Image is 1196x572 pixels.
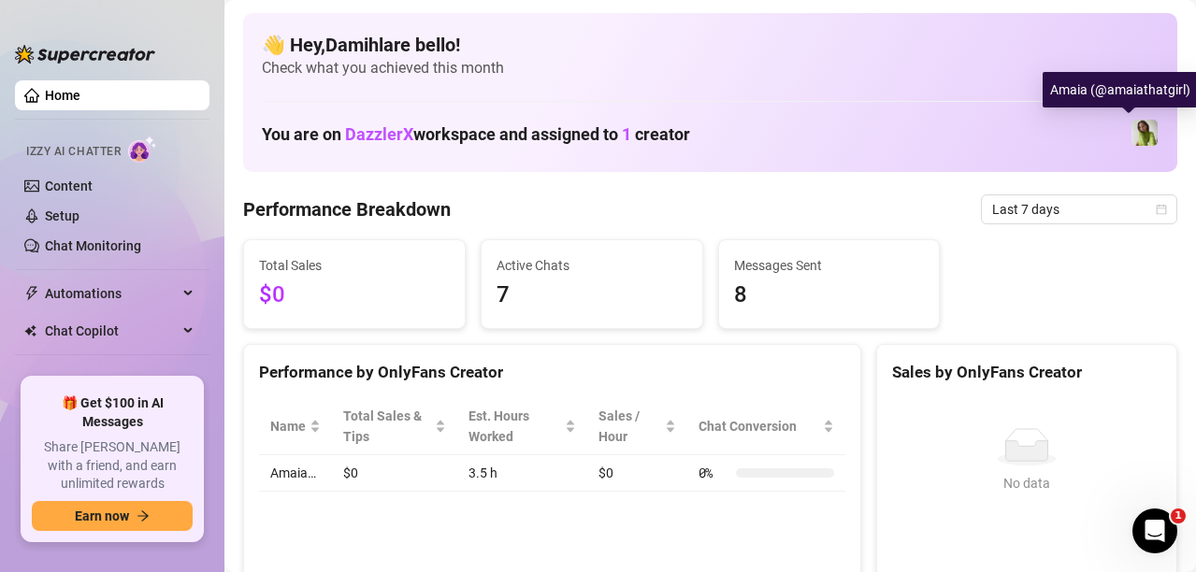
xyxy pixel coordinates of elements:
td: $0 [587,455,687,492]
span: Sales / Hour [598,406,661,447]
img: AI Chatter [128,136,157,163]
a: Content [45,179,93,193]
span: Total Sales & Tips [343,406,431,447]
th: Total Sales & Tips [332,398,457,455]
span: Share [PERSON_NAME] with a friend, and earn unlimited rewards [32,438,193,493]
span: arrow-right [137,509,150,522]
span: Total Sales [259,255,450,276]
span: 1 [622,124,631,144]
span: Check what you achieved this month [262,58,1159,79]
span: calendar [1156,204,1167,215]
span: Name [270,416,306,436]
td: Amaia… [259,455,332,492]
span: $0 [259,278,450,313]
span: 8 [734,278,925,313]
span: DazzlerX [345,124,413,144]
div: Sales by OnlyFans Creator [892,360,1161,385]
th: Chat Conversion [687,398,845,455]
span: Last 7 days [992,195,1166,223]
span: 7 [497,278,687,313]
span: Chat Copilot [45,316,178,346]
button: Earn nowarrow-right [32,501,193,531]
th: Sales / Hour [587,398,687,455]
h4: 👋 Hey, Damihlare bello ! [262,32,1159,58]
span: thunderbolt [24,286,39,301]
img: logo-BBDzfeDw.svg [15,45,155,64]
span: Chat Conversion [699,416,819,436]
a: Chat Monitoring [45,238,141,253]
h1: You are on workspace and assigned to creator [262,124,690,145]
img: Amaia [1131,120,1158,146]
span: Earn now [75,508,129,523]
span: Automations [45,279,178,308]
a: Setup [45,208,79,223]
img: Chat Copilot [24,324,36,337]
td: 3.5 h [457,455,586,492]
span: Izzy AI Chatter [26,143,121,161]
div: Est. Hours Worked [468,406,560,447]
span: Active Chats [497,255,687,276]
span: Messages Sent [734,255,925,276]
th: Name [259,398,332,455]
iframe: Intercom live chat [1132,508,1177,553]
span: 🎁 Get $100 in AI Messages [32,394,193,431]
div: No data [900,473,1154,493]
div: Performance by OnlyFans Creator [259,360,845,385]
td: $0 [332,455,457,492]
span: 1 [1171,508,1186,523]
a: Home [45,88,80,103]
h4: Performance Breakdown [243,196,451,222]
span: 0 % [699,463,728,483]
